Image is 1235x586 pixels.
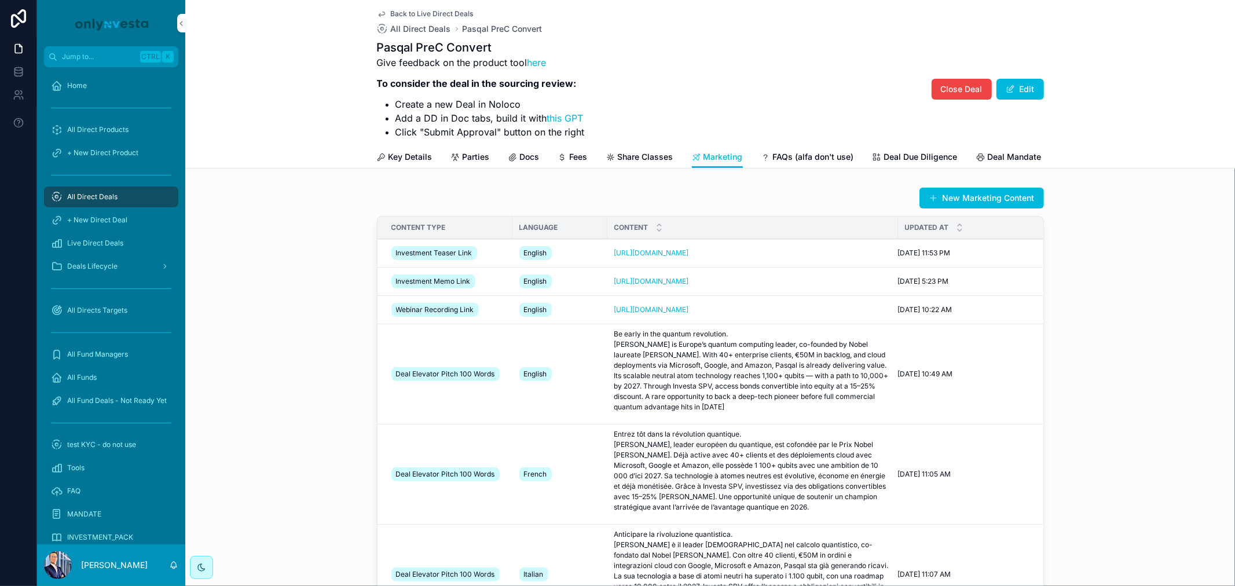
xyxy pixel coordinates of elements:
a: [URL][DOMAIN_NAME] [614,277,689,285]
span: Home [67,81,87,90]
a: [DATE] 11:05 AM [898,470,1038,479]
span: FAQ [67,486,80,496]
p: Entrez tôt dans la révolution quantique. [PERSON_NAME], leader européen du quantique, est cofondé... [614,429,891,512]
a: Investment Memo Link [391,272,505,291]
span: Investment Memo Link [396,277,471,286]
a: + New Direct Product [44,142,178,163]
a: Marketing [692,146,743,169]
span: Pasqal PreC Convert [463,23,543,35]
span: English [524,369,547,379]
button: New Marketing Content [919,188,1044,208]
a: [URL][DOMAIN_NAME] [614,248,891,258]
a: [DATE] 10:49 AM [898,369,1038,379]
span: Ctrl [140,51,161,63]
a: Tools [44,457,178,478]
button: Jump to...CtrlK [44,46,178,67]
span: English [524,248,547,258]
span: Fees [570,151,588,163]
a: FAQ [44,481,178,501]
span: [DATE] 10:49 AM [898,369,953,379]
a: Deal Elevator Pitch 100 Words [391,365,505,383]
span: + New Direct Deal [67,215,127,225]
a: [URL][DOMAIN_NAME] [614,248,689,257]
span: Language [519,223,558,232]
a: Share Classes [606,146,673,170]
span: Close Deal [941,83,983,95]
span: [DATE] 11:07 AM [898,570,951,579]
a: test KYC - do not use [44,434,178,455]
p: [PERSON_NAME] [81,559,148,571]
span: Deal Elevator Pitch 100 Words [396,570,495,579]
p: Give feedback on the product tool [377,56,585,69]
a: Parties [451,146,490,170]
span: Deal Elevator Pitch 100 Words [396,369,495,379]
span: All Direct Deals [67,192,118,202]
h1: Pasqal PreC Convert [377,39,585,56]
a: this GPT [547,112,584,124]
span: Deals Lifecycle [67,262,118,271]
a: + New Direct Deal [44,210,178,230]
a: Deal Mandate ( (alfa don't use)) [976,146,1111,170]
span: Deal Due Diligence [884,151,958,163]
span: Docs [520,151,540,163]
a: All Direct Deals [377,23,451,35]
a: Docs [508,146,540,170]
span: All Funds [67,373,97,382]
span: Parties [463,151,490,163]
span: All Direct Deals [391,23,451,35]
div: scrollable content [37,67,185,544]
a: All Direct Products [44,119,178,140]
span: Content Type [391,223,446,232]
button: Edit [996,79,1044,100]
span: English [524,305,547,314]
span: Content [614,223,648,232]
li: Click "Submit Approval" button on the right [395,125,585,139]
a: English [519,244,600,262]
a: [DATE] 11:07 AM [898,570,1038,579]
a: [DATE] 10:22 AM [898,305,1038,314]
span: Share Classes [618,151,673,163]
span: Italian [524,570,544,579]
span: Jump to... [62,52,135,61]
a: [URL][DOMAIN_NAME] [614,305,689,314]
strong: To consider the deal in the sourcing review: [377,78,577,89]
a: French [519,465,600,484]
a: [URL][DOMAIN_NAME] [614,277,891,286]
a: Deal Due Diligence [873,146,958,170]
a: English [519,272,600,291]
a: here [527,57,547,68]
img: App logo [73,14,149,32]
a: FAQs (alfa don't use) [761,146,854,170]
span: Back to Live Direct Deals [391,9,474,19]
span: Deal Mandate ( (alfa don't use)) [988,151,1111,163]
a: Investment Teaser Link [391,244,505,262]
span: [DATE] 5:23 PM [898,277,949,286]
a: [DATE] 11:53 PM [898,248,1038,258]
span: Deal Elevator Pitch 100 Words [396,470,495,479]
a: English [519,365,600,383]
a: All Fund Managers [44,344,178,365]
span: English [524,277,547,286]
a: All Directs Targets [44,300,178,321]
span: All Directs Targets [67,306,127,315]
span: + New Direct Product [67,148,138,158]
a: Entrez tôt dans la révolution quantique. [PERSON_NAME], leader européen du quantique, est cofondé... [614,429,891,519]
a: Back to Live Direct Deals [377,9,474,19]
span: [DATE] 10:22 AM [898,305,952,314]
span: INVESTMENT_PACK [67,533,133,542]
a: Italian [519,565,600,584]
a: English [519,301,600,319]
li: Create a new Deal in Noloco [395,97,585,111]
button: Close Deal [932,79,992,100]
span: French [524,470,547,479]
span: Live Direct Deals [67,239,123,248]
a: All Funds [44,367,178,388]
a: Deal Elevator Pitch 100 Words [391,465,505,484]
span: All Fund Managers [67,350,128,359]
span: FAQs (alfa don't use) [773,151,854,163]
a: All Direct Deals [44,186,178,207]
span: All Direct Products [67,125,129,134]
a: Deal Elevator Pitch 100 Words [391,565,505,584]
a: Be early in the quantum revolution. [PERSON_NAME] is Europe’s quantum computing leader, co-founde... [614,329,891,419]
